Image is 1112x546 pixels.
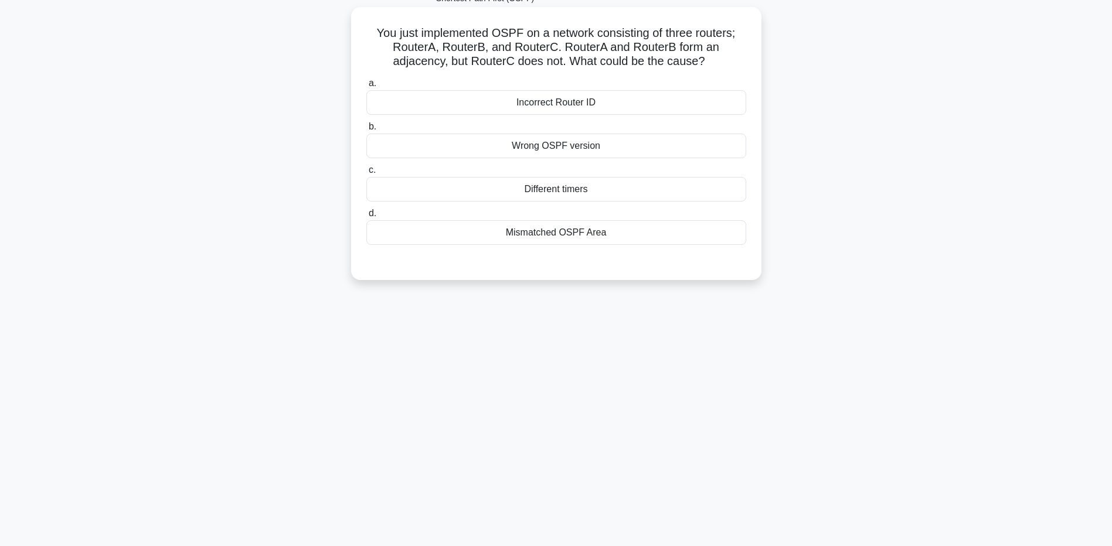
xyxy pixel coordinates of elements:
span: b. [369,121,376,131]
div: Different timers [366,177,746,202]
h5: You just implemented OSPF on a network consisting of three routers; RouterA, RouterB, and RouterC... [365,26,747,69]
span: c. [369,165,376,175]
div: Incorrect Router ID [366,90,746,115]
span: a. [369,78,376,88]
div: Mismatched OSPF Area [366,220,746,245]
span: d. [369,208,376,218]
div: Wrong OSPF version [366,134,746,158]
